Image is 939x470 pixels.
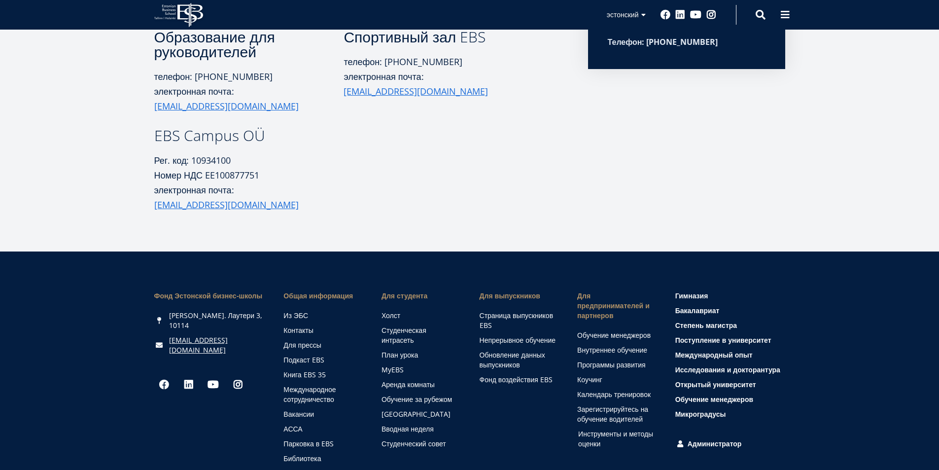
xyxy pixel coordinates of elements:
font: Инструменты и методы оценки [578,429,653,448]
font: электронная почта: [154,184,234,196]
font: Подкаст EBS [283,355,324,364]
font: электронная почта: [154,85,234,97]
a: Страница выпускников EBS [480,311,558,330]
font: Коучинг [577,375,602,384]
font: Микроградусы [675,409,726,419]
a: Холст [382,311,460,321]
a: Аренда комнаты [382,380,460,390]
font: Студенческий совет [382,439,446,448]
font: Из ЭБС [283,311,308,320]
font: Исследования и докторантура [675,365,780,374]
font: [PERSON_NAME]. Лаутери 3, 10114 [169,311,262,330]
font: Рег. код: 10934100 [154,154,231,166]
a: Книга EBS 35 [283,370,362,380]
font: Аренда комнаты [382,380,435,389]
font: Программы развития [577,360,646,369]
a: [GEOGRAPHIC_DATA] [382,409,460,419]
font: Для прессы [283,340,321,350]
font: Студенческая интрасеть [382,325,426,345]
a: Гимназия [675,291,785,301]
a: Обучение менеджеров [675,395,785,404]
font: Обучение за рубежом [382,395,452,404]
a: Обновление данных выпускников [480,350,558,370]
a: [EMAIL_ADDRESS][DOMAIN_NAME] [344,84,488,99]
font: Бакалавриат [675,306,720,315]
a: Из ЭБС [283,311,362,321]
font: Вакансии [283,409,314,419]
font: Внутреннее обучение [577,345,647,355]
a: [EMAIL_ADDRESS][DOMAIN_NAME] [154,197,299,212]
font: Календарь тренировок [577,390,651,399]
font: План урока [382,350,418,360]
font: Администратор [688,439,742,448]
a: Фонд воздействия EBS [480,375,558,385]
a: Поступление в университет [675,335,785,345]
font: Обучение менеджеров [577,330,651,340]
a: MyEBS [382,365,460,375]
a: Инструменты и методы оценки [578,429,657,449]
a: Международное сотрудничество [283,385,362,404]
font: Контакты [283,325,313,335]
a: Вакансии [283,409,362,419]
a: Зарегистрируйтесь на обучение водителей [577,404,656,424]
font: Спортивный зал EBS [344,27,486,47]
font: [GEOGRAPHIC_DATA] [382,409,451,419]
a: Непрерывное обучение [480,335,558,345]
font: EBS Campus OÜ [154,125,265,145]
a: Студенческая интрасеть [382,325,460,345]
a: Библиотека [283,454,362,464]
font: Парковка в EBS [283,439,334,448]
font: [EMAIL_ADDRESS][DOMAIN_NAME] [154,100,299,112]
font: [EMAIL_ADDRESS][DOMAIN_NAME] [344,85,488,97]
a: Внутреннее обучение [577,345,656,355]
font: Для студента [382,291,427,300]
font: Холст [382,311,400,320]
a: Микроградусы [675,409,785,419]
a: [EMAIL_ADDRESS][DOMAIN_NAME] [169,335,264,355]
font: Для выпускников [480,291,540,300]
a: Для студента [382,291,460,301]
font: Номер НДС EE100877751 [154,169,260,181]
font: Поступление в университет [675,335,771,345]
font: телефон: [PHONE_NUMBER] [344,56,462,68]
font: Обновление данных выпускников [480,350,545,369]
a: Для прессы [283,340,362,350]
font: Библиотека [283,454,321,463]
font: Международное сотрудничество [283,385,336,404]
font: Международный опыт [675,350,753,360]
a: Исследования и докторантура [675,365,785,375]
font: Фонд воздействия EBS [480,375,553,384]
font: Обучение менеджеров [675,395,753,404]
font: Непрерывное обучение [480,335,556,345]
font: Зарегистрируйтесь на обучение водителей [577,404,648,424]
a: Международный опыт [675,350,785,360]
a: Программы развития [577,360,656,370]
font: Гимназия [675,291,708,300]
a: Обучение за рубежом [382,395,460,404]
a: Обучение менеджеров [577,330,656,340]
a: Бакалавриат [675,306,785,316]
font: [EMAIL_ADDRESS][DOMAIN_NAME] [154,199,299,211]
font: телефон: [PHONE_NUMBER] [154,71,273,82]
a: Парковка в EBS [283,439,362,449]
font: Страница выпускников EBS [480,311,554,330]
a: Календарь тренировок [577,390,656,399]
font: [EMAIL_ADDRESS][DOMAIN_NAME] [169,335,228,355]
a: Администратор [675,439,785,449]
a: Подкаст EBS [283,355,362,365]
font: Для предпринимателей и партнеров [577,291,650,320]
a: АССА [283,424,362,434]
font: Вводная неделя [382,424,434,434]
a: Вводная неделя [382,424,460,434]
a: Открытый университет [675,380,785,390]
font: АССА [283,424,302,434]
font: Открытый университет [675,380,756,389]
a: Степень магистра [675,321,785,330]
font: Общая информация [283,291,353,300]
font: Степень магистра [675,321,737,330]
a: Коучинг [577,375,656,385]
font: Телефон: [PHONE_NUMBER] [608,36,718,47]
font: электронная почта: [344,71,423,82]
font: Книга EBS 35 [283,370,325,379]
a: Контакты [283,325,362,335]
